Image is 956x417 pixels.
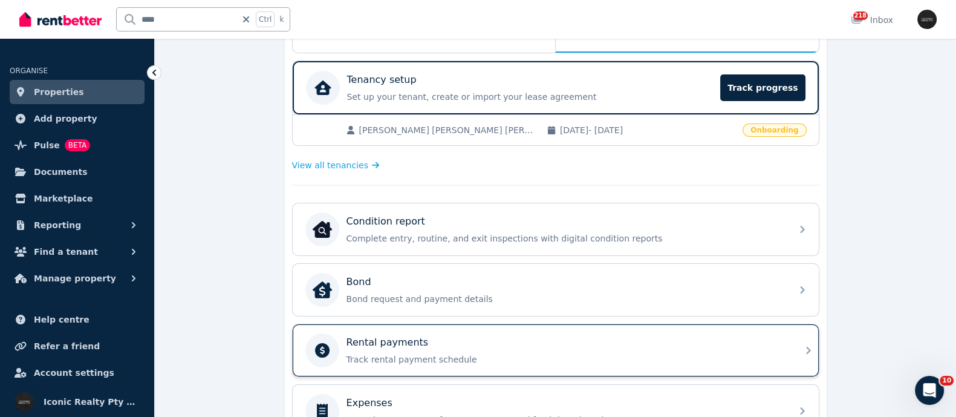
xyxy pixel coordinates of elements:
[34,218,81,232] span: Reporting
[10,334,145,358] a: Refer a friend
[10,80,145,104] a: Properties
[10,213,145,237] button: Reporting
[293,264,819,316] a: BondBondBond request and payment details
[313,220,332,239] img: Condition report
[34,85,84,99] span: Properties
[10,160,145,184] a: Documents
[34,271,116,286] span: Manage property
[34,366,114,380] span: Account settings
[10,361,145,385] a: Account settings
[44,395,140,409] span: Iconic Realty Pty Ltd
[560,124,735,136] span: [DATE] - [DATE]
[65,139,90,151] span: BETA
[346,396,392,410] p: Expenses
[10,307,145,332] a: Help centre
[346,293,784,305] p: Bond request and payment details
[15,392,34,412] img: Iconic Realty Pty Ltd
[346,353,784,366] p: Track rental payment schedule
[346,335,429,350] p: Rental payments
[34,138,60,153] span: Pulse
[19,10,102,28] img: RentBetter
[34,245,98,259] span: Find a tenant
[10,67,48,75] span: ORGANISE
[293,324,819,376] a: Rental paymentsTrack rental payment schedule
[293,203,819,255] a: Condition reportCondition reportComplete entry, routine, and exit inspections with digital condit...
[34,339,100,353] span: Refer a friend
[34,312,89,327] span: Help centre
[256,11,275,27] span: Ctrl
[10,240,145,264] button: Find a tenant
[10,186,145,211] a: Marketplace
[292,159,368,171] span: View all tenancies
[851,14,893,26] div: Inbox
[293,61,819,114] a: Tenancy setupSet up your tenant, create or import your lease agreementTrack progress
[347,91,714,103] p: Set up your tenant, create or import your lease agreement
[292,159,380,171] a: View all tenancies
[346,214,425,229] p: Condition report
[34,165,88,179] span: Documents
[720,74,805,101] span: Track progress
[279,15,284,24] span: k
[359,124,535,136] span: [PERSON_NAME] [PERSON_NAME] [PERSON_NAME]
[346,275,371,289] p: Bond
[915,376,944,405] iframe: Intercom live chat
[940,376,954,386] span: 10
[853,11,868,20] span: 218
[10,133,145,157] a: PulseBETA
[743,123,806,137] span: Onboarding
[34,111,97,126] span: Add property
[34,191,93,206] span: Marketplace
[313,280,332,300] img: Bond
[10,266,145,291] button: Manage property
[346,232,784,245] p: Complete entry, routine, and exit inspections with digital condition reports
[347,73,417,87] p: Tenancy setup
[917,10,937,29] img: Iconic Realty Pty Ltd
[10,107,145,131] a: Add property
